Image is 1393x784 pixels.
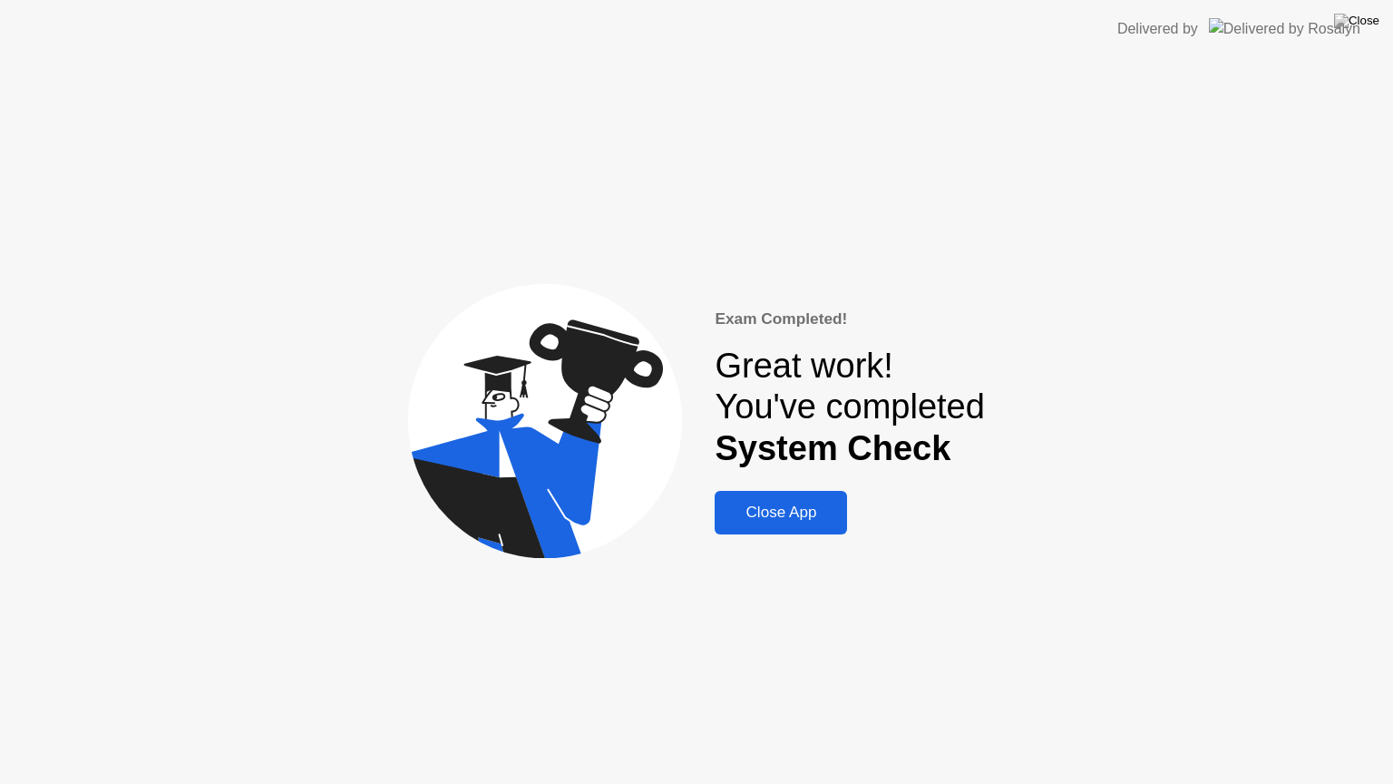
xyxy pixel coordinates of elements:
[720,504,842,522] div: Close App
[1209,18,1360,39] img: Delivered by Rosalyn
[715,429,950,467] b: System Check
[715,491,847,534] button: Close App
[715,346,984,470] div: Great work! You've completed
[1334,14,1379,28] img: Close
[1117,18,1198,40] div: Delivered by
[715,308,984,331] div: Exam Completed!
